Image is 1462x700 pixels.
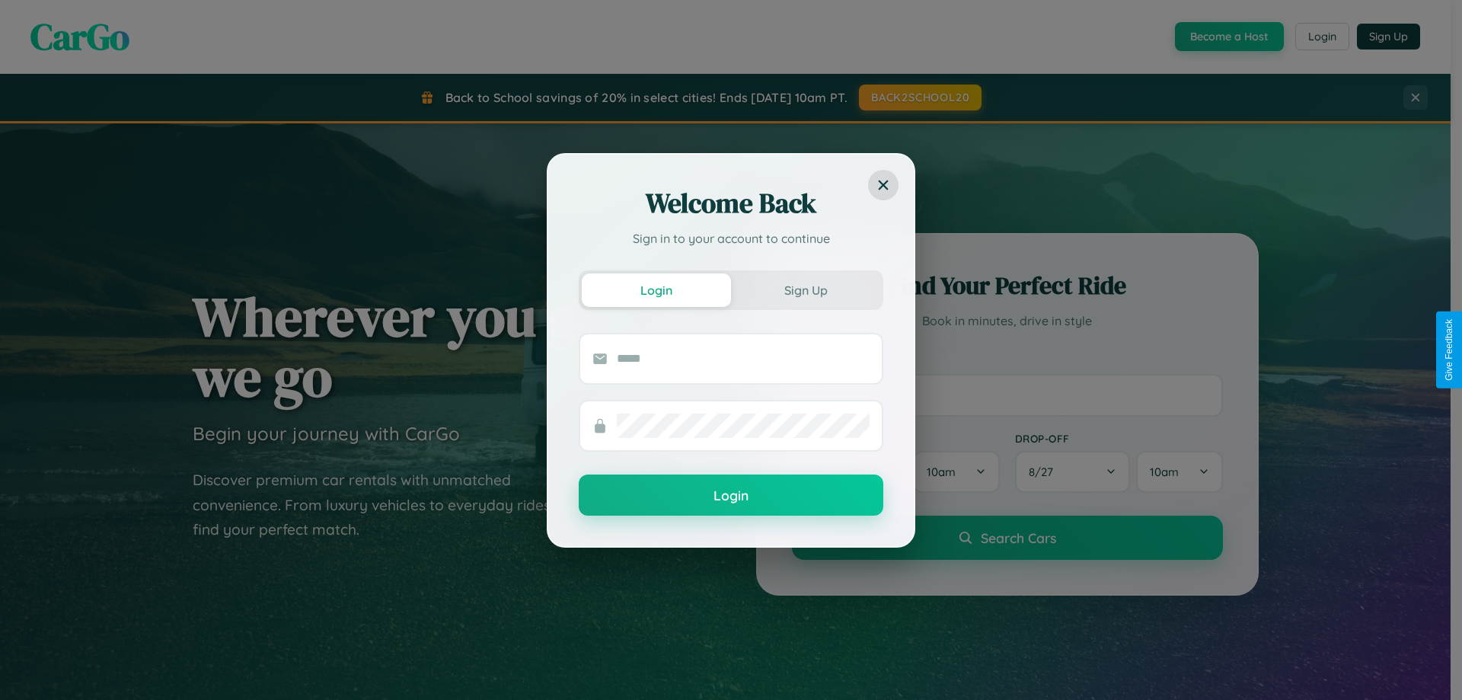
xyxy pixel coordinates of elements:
[731,273,880,307] button: Sign Up
[1444,319,1454,381] div: Give Feedback
[579,229,883,248] p: Sign in to your account to continue
[579,475,883,516] button: Login
[579,185,883,222] h2: Welcome Back
[582,273,731,307] button: Login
